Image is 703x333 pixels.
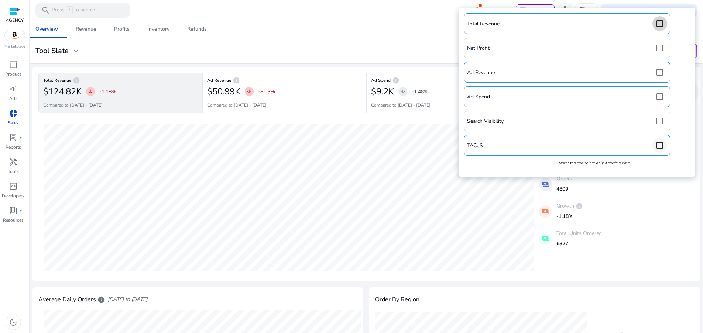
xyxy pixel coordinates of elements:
[371,102,431,108] p: Compared to:
[539,178,552,191] mat-icon: payments
[8,168,19,175] p: Tools
[9,109,18,118] span: donut_small
[97,296,105,303] span: info
[528,7,551,14] span: Chat Now
[9,206,18,215] span: book_4
[9,318,18,327] span: dark_mode
[467,44,490,52] p: Net Profit
[610,7,681,14] b: [PERSON_NAME] (IZC Media)
[539,232,552,245] mat-icon: payments
[371,86,394,97] h2: $9.2K
[9,182,18,191] span: code_blocks
[43,80,198,81] h6: Total Revenue
[9,133,18,142] span: lab_profile
[8,119,18,126] p: Sales
[556,175,572,183] p: Orders
[246,89,252,94] span: arrow_downward
[559,160,630,166] i: Note: You can select only 4 cards a time.
[467,142,483,149] p: TACoS
[392,77,399,84] span: info
[88,89,93,94] span: arrow_downward
[2,192,24,199] p: Developers
[19,136,22,139] span: fiber_manual_record
[207,86,240,97] h2: $50.99K
[70,102,103,108] b: [DATE] - [DATE]
[35,27,58,32] div: Overview
[38,296,105,303] h4: Average Daily Orders
[6,17,24,24] p: AGENCY
[52,6,95,14] p: Press to search
[412,88,429,96] p: -1.48%
[72,46,80,55] span: expand_more
[147,27,169,32] div: Inventory
[76,27,96,32] div: Revenue
[519,7,527,14] span: chat
[556,185,572,193] p: 4809
[4,44,25,49] p: Marketplace
[9,84,18,93] span: campaign
[5,30,25,41] img: amazon.svg
[558,3,572,18] button: hub
[9,60,18,69] span: inventory_2
[684,6,693,15] span: keyboard_arrow_down
[556,240,602,247] p: 6327
[539,205,552,218] mat-icon: payments
[556,202,583,210] p: Growth
[99,88,116,96] p: -1.18%
[371,80,526,81] h6: Ad Spend
[467,69,495,76] p: Ad Revenue
[258,88,275,96] p: -8.03%
[483,4,511,17] span: What's New
[19,209,22,212] span: fiber_manual_record
[400,89,406,94] span: arrow_downward
[187,27,207,32] div: Refunds
[9,157,18,166] span: handyman
[234,102,267,108] b: [DATE] - [DATE]
[375,296,419,303] h4: Order By Region
[207,80,362,81] h6: Ad Revenue
[108,296,147,303] span: [DATE] to [DATE]
[66,6,73,14] span: /
[579,7,586,14] img: us.svg
[5,71,21,77] p: Product
[556,229,602,237] p: Total Units Ordered
[576,202,583,210] span: info
[560,6,569,15] span: hub
[556,212,583,220] p: -1.18%
[43,86,82,97] h2: $124.82K
[35,46,69,55] h3: Tool Slate
[467,20,500,28] p: Total Revenue
[41,6,50,15] span: search
[467,117,504,125] p: Search Visibility
[73,77,80,84] span: info
[114,27,130,32] div: Profits
[516,4,555,16] button: chatChat Now
[207,102,267,108] p: Compared to:
[9,95,17,102] p: Ads
[43,102,103,108] p: Compared to:
[467,93,490,101] p: Ad Spend
[3,217,24,223] p: Resources
[587,4,594,17] p: US
[398,102,431,108] b: [DATE] - [DATE]
[233,77,240,84] span: info
[6,144,21,150] p: Reports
